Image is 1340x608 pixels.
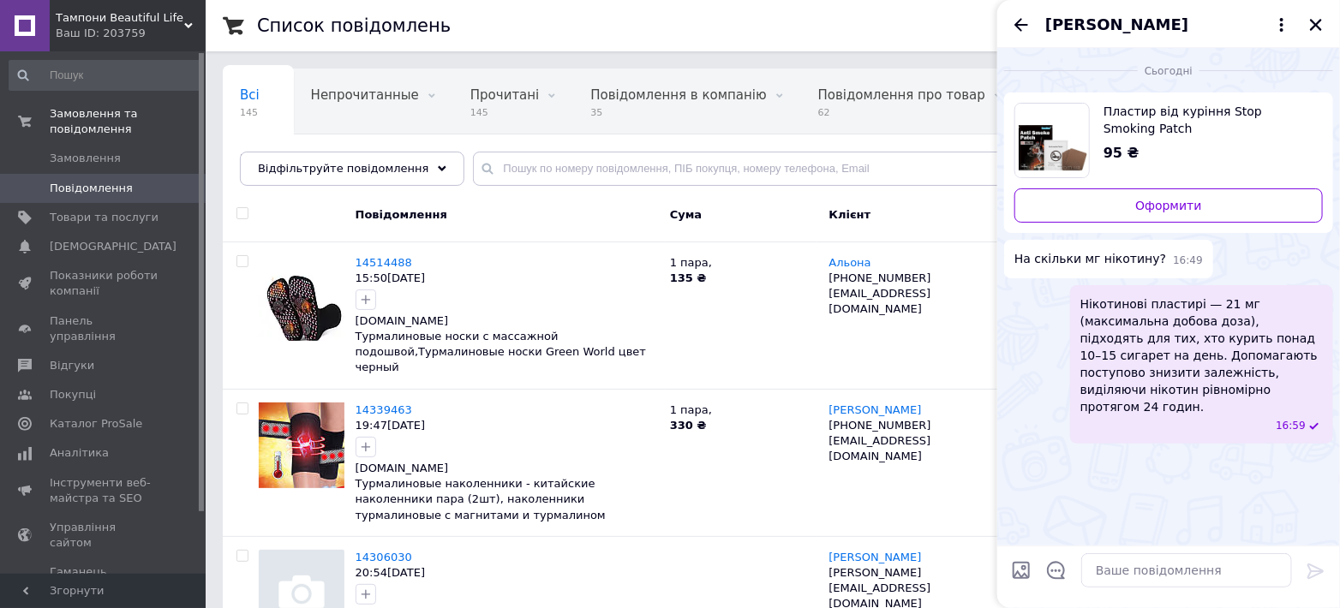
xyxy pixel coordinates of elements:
[1014,103,1323,178] a: Переглянути товар
[470,87,540,103] span: Прочитані
[829,419,931,432] span: [PHONE_NUMBER]
[356,271,657,286] div: 15:50[DATE]
[240,152,390,168] span: Заявка на розрахунок
[1276,419,1306,433] span: 16:59 12.08.2025
[829,256,871,269] span: Альона
[50,416,142,432] span: Каталог ProSale
[56,10,184,26] span: Тампони Beautiful Life
[818,87,985,103] span: Повідомлення про товар
[50,445,109,461] span: Аналітика
[1138,64,1199,79] span: Сьогодні
[356,403,412,416] a: 14339463
[829,551,922,563] span: [PERSON_NAME]
[670,271,707,284] b: 135 ₴
[1306,15,1326,35] button: Закрити
[50,313,159,344] span: Панель управління
[829,271,931,284] span: [PHONE_NUMBER]
[240,106,260,119] span: 145
[356,418,657,433] div: 19:47[DATE]
[356,256,412,269] a: 14514488
[347,194,666,241] div: Повідомлення
[818,106,985,119] span: 62
[1004,62,1333,79] div: 12.08.2025
[666,194,817,241] div: Cума
[311,87,419,103] span: Непрочитанные
[1014,188,1323,223] a: Оформити
[829,403,922,416] span: [PERSON_NAME]
[50,239,176,254] span: [DEMOGRAPHIC_DATA]
[356,330,646,374] a: Турмалиновые носки с массажной подошвой,Турмалиновые носки Green World цвет черный
[829,434,931,462] span: [EMAIL_ADDRESS][DOMAIN_NAME]
[240,87,260,103] span: Всі
[50,210,159,225] span: Товари та послуги
[257,15,451,36] h1: Список повідомлень
[356,477,606,522] a: Турмалиновые наколенники - китайские наколенники пара (2шт), наколенники турмалиновые с магнитами...
[590,106,766,119] span: 35
[670,402,812,418] p: 1 пара ,
[670,419,707,432] b: 330 ₴
[50,387,96,402] span: Покупці
[1011,15,1032,35] button: Назад
[356,551,412,563] a: 14306030
[259,255,344,341] img: Повідомлення 14514488
[1104,145,1140,161] span: 95 ₴
[829,256,871,270] a: Альона
[50,475,159,506] span: Інструменти веб-майстра та SEO
[829,403,922,417] a: [PERSON_NAME]
[356,313,657,329] div: [DOMAIN_NAME]
[1080,295,1323,415] span: Нікотинові пластирі — 21 мг (максимальна добова доза), підходять для тих, хто курить понад 10–15 ...
[50,520,159,551] span: Управління сайтом
[1173,253,1203,268] span: 16:49 12.08.2025
[1104,103,1309,137] span: Пластир від куріння Stop Smoking Patch
[473,152,1307,186] input: Пошук по номеру повідомлення, ПІБ покупця, номеру телефона, Email
[50,151,121,166] span: Замовлення
[356,477,606,521] span: Турмалиновые наколенники - китайские наколенники пара (2шт), наколенники турмалиновые с магнитами...
[590,87,766,103] span: Повідомлення в компанію
[50,268,159,299] span: Показники роботи компанії
[258,162,429,175] span: Відфільтруйте повідомлення
[356,565,657,581] div: 20:54[DATE]
[9,60,202,91] input: Пошук
[829,551,922,564] a: [PERSON_NAME]
[50,358,94,373] span: Відгуки
[1045,559,1068,581] button: Відкрити шаблони відповідей
[50,106,206,137] span: Замовлення та повідомлення
[829,287,931,315] span: [EMAIL_ADDRESS][DOMAIN_NAME]
[1045,14,1188,36] span: [PERSON_NAME]
[470,106,540,119] span: 145
[670,255,812,271] p: 1 пара ,
[356,461,657,476] div: [DOMAIN_NAME]
[1045,14,1292,36] button: [PERSON_NAME]
[259,402,344,488] img: Повідомлення 14339463
[50,181,133,196] span: Повідомлення
[1015,104,1089,177] img: 6248433035_w640_h640_plastyr-ot-kureniya.jpg
[56,26,206,41] div: Ваш ID: 203759
[817,194,1017,241] div: Клієнт
[1014,250,1166,268] span: На скільки мг нікотину?
[50,564,159,595] span: Гаманець компанії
